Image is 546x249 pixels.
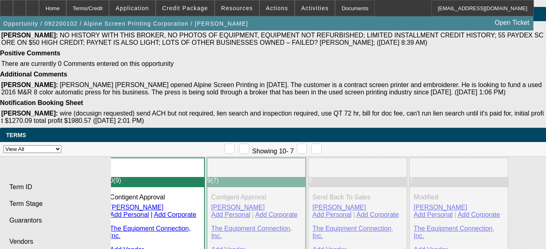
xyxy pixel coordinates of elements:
a: Add Personal [110,211,149,218]
b: [PERSON_NAME]: [1,32,58,39]
a: Add Corporate [154,211,196,218]
a: Open Ticket [492,16,533,30]
button: Resources [215,0,259,16]
p: Vendors [9,238,102,245]
p: 10(9) [106,177,200,184]
span: Opportunity / 092200102 / Alpine Screen Printing Corporation / [PERSON_NAME] [3,20,248,27]
p: Term Stage [9,200,102,207]
b: [PERSON_NAME]: [1,81,58,88]
span: | [455,211,456,218]
span: Application [115,5,149,11]
button: Actions [260,0,294,16]
a: The Equipment Connection, Inc. [414,225,494,239]
button: Credit Package [156,0,214,16]
span: Terms [6,132,26,138]
p: 7 [410,177,504,184]
button: Application [109,0,155,16]
p: Contigent Approval [110,194,200,201]
span: There are currently 0 Comments entered on this opportunity [1,60,174,67]
a: [PERSON_NAME] [414,204,468,211]
span: Actions [266,5,288,11]
a: Add Corporate [357,211,399,218]
a: Add Corporate [255,211,298,218]
a: The Equipment Connection, Inc. [211,225,292,239]
a: Add Personal [414,211,453,218]
span: NO HISTORY WITH THIS BROKER, NO PHOTOS OF EQUIPMENT, EQUIPMENT NOT REFURBISHED; LIMITED INSTALLME... [1,32,544,46]
a: [PERSON_NAME] [110,204,164,211]
p: Contigent Approval [211,194,301,201]
p: 8 [309,177,402,184]
p: 9(7) [207,177,301,184]
span: | [151,211,152,218]
span: wire (docusign requested) send ACH but not required, lien search and inspection required, use QT ... [1,110,544,124]
a: Add Personal [211,211,250,218]
a: The Equipment Connection, Inc. [110,225,191,239]
span: Activities [301,5,329,11]
a: [PERSON_NAME] [313,204,366,211]
b: [PERSON_NAME]: [1,110,58,117]
span: Credit Package [162,5,208,11]
p: Guarantors [9,217,102,224]
span: [PERSON_NAME] [PERSON_NAME] opened Alpine Screen Printing in [DATE]. The customer is a contract s... [1,81,542,96]
p: Term ID [9,183,102,191]
a: Add Corporate [458,211,500,218]
p: Modified [414,194,504,201]
a: The Equipment Connection, Inc. [313,225,393,239]
span: Showing 10- 7 [252,148,294,155]
a: [PERSON_NAME] [211,204,265,211]
button: Activities [295,0,335,16]
p: Send Back To Sales [313,194,402,201]
a: Add Personal [313,211,352,218]
span: Resources [221,5,253,11]
span: | [353,211,355,218]
span: | [252,211,254,218]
